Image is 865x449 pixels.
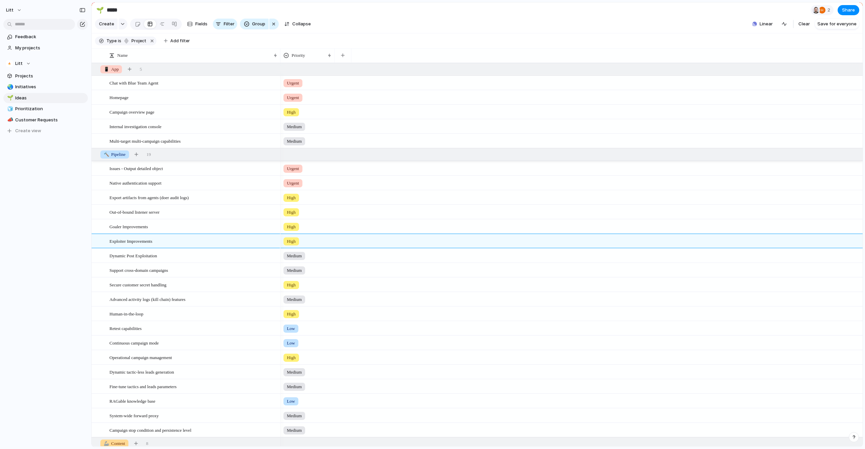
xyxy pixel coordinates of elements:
button: Group [240,19,269,29]
button: 🧊 [6,105,13,112]
span: Dynamic Post Exploitation [109,252,157,259]
span: Medium [287,138,302,145]
span: Dynamic tactic-less leads generation [109,368,174,376]
span: 📱 [104,67,109,72]
span: High [287,282,296,288]
span: Urgent [287,165,299,172]
span: Share [842,7,855,14]
span: Create [99,21,114,27]
span: Type [106,38,117,44]
span: Medium [287,123,302,130]
button: 📣 [6,117,13,123]
a: 🌏Initiatives [3,82,88,92]
span: Out-of-bound listener server [109,208,159,216]
span: High [287,354,296,361]
span: Fields [195,21,207,27]
span: 8 [146,440,148,447]
span: Homepage [109,93,128,101]
span: Low [287,398,295,405]
span: High [287,109,296,116]
span: Medium [287,296,302,303]
span: Clear [798,21,810,27]
a: 🌱Ideas [3,93,88,103]
span: Linear [760,21,773,27]
a: 📣Customer Requests [3,115,88,125]
div: 🧊Prioritization [3,104,88,114]
span: Low [287,325,295,332]
span: High [287,223,296,230]
span: Filter [224,21,234,27]
span: Advanced activity logs (kill chain) features [109,295,186,303]
a: Projects [3,71,88,81]
span: Secure customer secret handling [109,281,167,288]
span: Pipeline [104,151,126,158]
button: Litt [3,5,25,16]
div: 🧊 [7,105,12,113]
button: Collapse [281,19,314,29]
span: High [287,209,296,216]
button: 🌏 [6,84,13,90]
span: Export artifacts from agents (doer audit logs) [109,193,189,201]
span: Name [117,52,128,59]
span: Medium [287,369,302,376]
span: 5 [140,66,142,73]
span: Customer Requests [15,117,85,123]
span: Create view [15,127,41,134]
span: High [287,311,296,317]
span: Litt [6,7,14,14]
span: Group [252,21,265,27]
span: 🔨 [104,152,109,157]
button: Save for everyone [815,19,859,29]
button: Create view [3,126,88,136]
span: Low [287,340,295,347]
button: 🌱 [95,5,105,16]
span: Fine-tune tactics and leads parameters [109,382,177,390]
button: Litt [3,58,88,69]
span: 19 [147,151,151,158]
span: System-wide forward proxy [109,411,159,419]
span: Issues - Output detailed object [109,164,163,172]
span: Operational campaign management [109,353,172,361]
span: Medium [287,267,302,274]
span: Prioritization [15,105,85,112]
span: High [287,238,296,245]
span: Content [104,440,125,447]
span: Exploiter Improvements [109,237,152,245]
span: Urgent [287,180,299,187]
span: 2 [827,7,832,14]
button: project [122,37,148,45]
span: Human-in-the-loop [109,310,143,317]
span: Medium [287,427,302,434]
span: Urgent [287,80,299,87]
span: Internal investigation console [109,122,162,130]
span: App [104,66,119,73]
button: Filter [213,19,237,29]
div: 📣 [7,116,12,124]
span: Priority [292,52,305,59]
span: Goaler Improvements [109,222,148,230]
span: Continuous campaign mode [109,339,159,347]
span: Save for everyone [817,21,857,27]
span: Projects [15,73,85,79]
a: My projects [3,43,88,53]
span: Initiatives [15,84,85,90]
span: High [287,194,296,201]
div: 🌏 [7,83,12,91]
span: Collapse [292,21,311,27]
span: Medium [287,253,302,259]
div: 🌱 [7,94,12,102]
button: Clear [796,19,813,29]
button: Create [95,19,118,29]
a: Feedback [3,32,88,42]
span: Ideas [15,95,85,101]
span: Campaign stop condition and persistence level [109,426,191,434]
button: 🌱 [6,95,13,101]
button: Fields [184,19,210,29]
button: Add filter [160,36,194,46]
button: is [117,37,123,45]
span: 🦾 [104,441,109,446]
span: Support cross-domain campaigns [109,266,168,274]
span: Litt [15,60,23,67]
